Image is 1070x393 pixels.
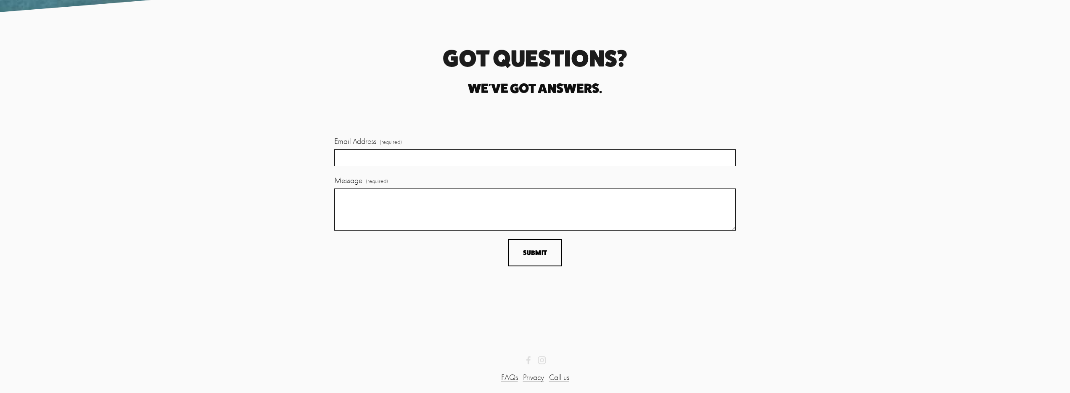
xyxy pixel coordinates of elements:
span: (required) [380,138,402,147]
a: Call us [549,372,569,384]
span: Email Address [334,135,376,148]
a: 2 Dudes & A Booth [524,356,533,364]
a: Instagram [538,356,546,364]
button: SubmitSubmit [508,239,562,266]
a: Privacy [523,372,544,384]
a: FAQs [501,372,518,384]
span: Message [334,175,362,187]
span: Submit [523,249,547,257]
span: (required) [366,177,388,186]
h1: got questions? [132,48,939,69]
h2: We've got answers. [132,82,939,95]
